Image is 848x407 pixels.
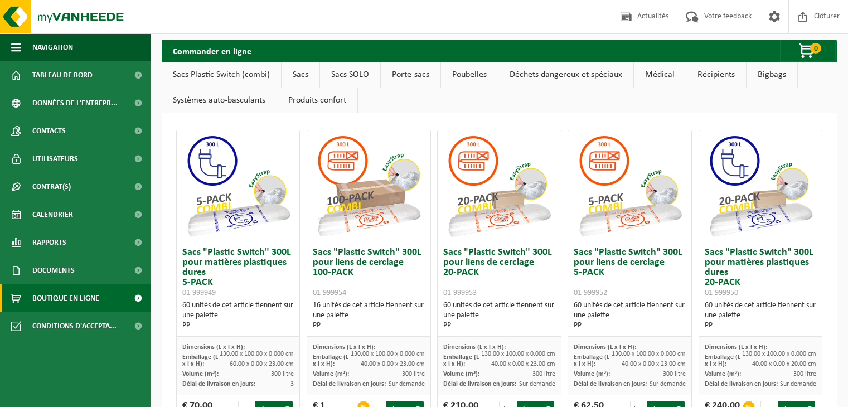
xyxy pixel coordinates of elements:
span: Volume (m³): [574,371,610,377]
span: Emballage (L x l x H): [574,354,609,367]
span: Contacts [32,117,66,145]
span: 130.00 x 100.00 x 0.000 cm [351,351,425,357]
a: Poubelles [441,62,498,88]
span: Volume (m³): [313,371,349,377]
span: Tableau de bord [32,61,93,89]
img: 01-999949 [182,130,294,242]
a: Systèmes auto-basculants [162,88,277,113]
span: Navigation [32,33,73,61]
span: Utilisateurs [32,145,78,173]
a: Déchets dangereux et spéciaux [498,62,633,88]
a: Sacs Plastic Switch (combi) [162,62,281,88]
span: 60.00 x 0.00 x 23.00 cm [230,361,294,367]
span: 0 [810,43,821,54]
span: 130.00 x 100.00 x 0.000 cm [481,351,555,357]
h3: Sacs "Plastic Switch" 300L pour liens de cerclage 5-PACK [574,248,685,298]
span: 130.00 x 100.00 x 0.000 cm [220,351,294,357]
span: 40.00 x 0.00 x 23.00 cm [622,361,686,367]
div: PP [574,321,685,331]
span: Rapports [32,229,66,256]
span: 300 litre [402,371,425,377]
a: Récipients [686,62,746,88]
a: Porte-sacs [381,62,440,88]
span: 01-999953 [443,289,477,297]
div: 60 unités de cet article tiennent sur une palette [705,301,816,331]
span: Emballage (L x l x H): [313,354,348,367]
span: 300 litre [271,371,294,377]
div: 60 unités de cet article tiennent sur une palette [182,301,294,331]
img: 01-999952 [574,130,686,242]
span: Dimensions (L x l x H): [705,344,767,351]
a: Sacs [282,62,319,88]
span: Dimensions (L x l x H): [182,344,245,351]
span: Sur demande [780,381,816,387]
a: Sacs SOLO [320,62,380,88]
span: Emballage (L x l x H): [182,354,218,367]
span: 130.00 x 100.00 x 0.000 cm [612,351,686,357]
span: 01-999949 [182,289,216,297]
div: PP [182,321,294,331]
h3: Sacs "Plastic Switch" 300L pour liens de cerclage 20-PACK [443,248,555,298]
h3: Sacs "Plastic Switch" 300L pour matières plastiques dures 20-PACK [705,248,816,298]
span: Emballage (L x l x H): [705,354,740,367]
a: Bigbags [747,62,797,88]
span: 300 litre [793,371,816,377]
span: Dimensions (L x l x H): [443,344,506,351]
span: Sur demande [650,381,686,387]
span: 3 [290,381,294,387]
span: Données de l'entrepr... [32,89,118,117]
img: 01-999950 [705,130,816,242]
span: Délai de livraison en jours: [182,381,255,387]
a: Médical [634,62,686,88]
div: PP [705,321,816,331]
span: 40.00 x 0.00 x 23.00 cm [361,361,425,367]
span: 01-999950 [705,289,738,297]
span: Sur demande [389,381,425,387]
span: Délai de livraison en jours: [574,381,647,387]
span: Volume (m³): [182,371,219,377]
span: Dimensions (L x l x H): [313,344,375,351]
span: 300 litre [532,371,555,377]
div: 60 unités de cet article tiennent sur une palette [574,301,685,331]
span: Contrat(s) [32,173,71,201]
img: 01-999953 [443,130,555,242]
a: Produits confort [277,88,357,113]
span: Volume (m³): [443,371,479,377]
span: Volume (m³): [705,371,741,377]
div: PP [443,321,555,331]
div: 60 unités de cet article tiennent sur une palette [443,301,555,331]
span: 40.00 x 0.00 x 23.00 cm [491,361,555,367]
span: 40.00 x 0.00 x 20.00 cm [752,361,816,367]
span: Délai de livraison en jours: [443,381,516,387]
button: 0 [780,40,836,62]
h3: Sacs "Plastic Switch" 300L pour liens de cerclage 100-PACK [313,248,424,298]
span: 01-999952 [574,289,607,297]
span: 01-999954 [313,289,346,297]
span: Conditions d'accepta... [32,312,117,340]
span: 130.00 x 100.00 x 0.000 cm [742,351,816,357]
span: Dimensions (L x l x H): [574,344,636,351]
span: Documents [32,256,75,284]
span: 300 litre [663,371,686,377]
span: Sur demande [519,381,555,387]
img: 01-999954 [313,130,424,242]
span: Emballage (L x l x H): [443,354,479,367]
div: PP [313,321,424,331]
span: Délai de livraison en jours: [705,381,778,387]
span: Calendrier [32,201,73,229]
span: Boutique en ligne [32,284,99,312]
h2: Commander en ligne [162,40,263,61]
span: Délai de livraison en jours: [313,381,386,387]
h3: Sacs "Plastic Switch" 300L pour matières plastiques dures 5-PACK [182,248,294,298]
div: 16 unités de cet article tiennent sur une palette [313,301,424,331]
